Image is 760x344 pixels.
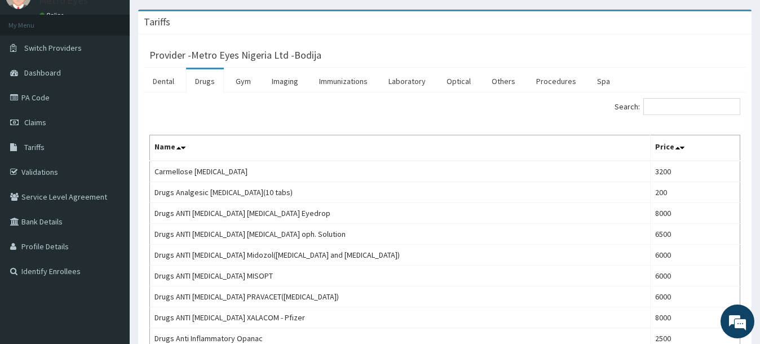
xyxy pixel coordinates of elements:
a: Online [39,11,67,19]
div: Chat with us now [59,63,189,78]
div: Minimize live chat window [185,6,212,33]
a: Laboratory [379,69,435,93]
a: Drugs [186,69,224,93]
a: Gym [227,69,260,93]
td: 200 [650,182,740,203]
h3: Tariffs [144,17,170,27]
td: Carmellose [MEDICAL_DATA] [150,161,651,182]
a: Immunizations [310,69,377,93]
td: 6500 [650,224,740,245]
span: Switch Providers [24,43,82,53]
td: Drugs ANTI [MEDICAL_DATA] MISOPT [150,266,651,286]
textarea: Type your message and hit 'Enter' [6,227,215,266]
a: Imaging [263,69,307,93]
td: 6000 [650,266,740,286]
td: Drugs ANTI [MEDICAL_DATA] [MEDICAL_DATA] Eyedrop [150,203,651,224]
a: Spa [588,69,619,93]
td: Drugs Analgesic [MEDICAL_DATA](10 tabs) [150,182,651,203]
td: 3200 [650,161,740,182]
label: Search: [615,98,740,115]
a: Dental [144,69,183,93]
td: Drugs ANTI [MEDICAL_DATA] PRAVACET([MEDICAL_DATA]) [150,286,651,307]
td: Drugs ANTI [MEDICAL_DATA] XALACOM - Pfizer [150,307,651,328]
th: Name [150,135,651,161]
h3: Provider - Metro Eyes Nigeria Ltd -Bodija [149,50,321,60]
th: Price [650,135,740,161]
span: Tariffs [24,142,45,152]
td: 8000 [650,203,740,224]
td: 6000 [650,245,740,266]
td: Drugs ANTI [MEDICAL_DATA] [MEDICAL_DATA] oph. Solution [150,224,651,245]
td: 8000 [650,307,740,328]
span: We're online! [65,102,156,215]
td: Drugs ANTI [MEDICAL_DATA] Midozol([MEDICAL_DATA] and [MEDICAL_DATA]) [150,245,651,266]
span: Dashboard [24,68,61,78]
td: 6000 [650,286,740,307]
span: Claims [24,117,46,127]
a: Others [483,69,524,93]
a: Optical [438,69,480,93]
a: Procedures [527,69,585,93]
img: d_794563401_company_1708531726252_794563401 [21,56,46,85]
input: Search: [643,98,740,115]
